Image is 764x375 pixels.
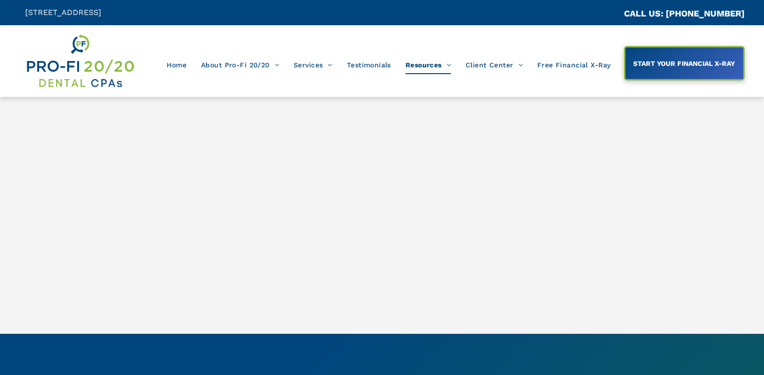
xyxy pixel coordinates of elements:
[624,46,745,80] a: START YOUR FINANCIAL X-RAY
[398,56,458,74] a: Resources
[583,9,624,18] span: CA::CALLC
[340,56,398,74] a: Testimonials
[25,32,135,90] img: Get Dental CPA Consulting, Bookkeeping, & Bank Loans
[25,8,101,17] span: [STREET_ADDRESS]
[530,56,618,74] a: Free Financial X-Ray
[286,56,340,74] a: Services
[624,8,745,18] a: CALL US: [PHONE_NUMBER]
[458,56,530,74] a: Client Center
[194,56,286,74] a: About Pro-Fi 20/20
[630,55,738,72] span: START YOUR FINANCIAL X-RAY
[159,56,194,74] a: Home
